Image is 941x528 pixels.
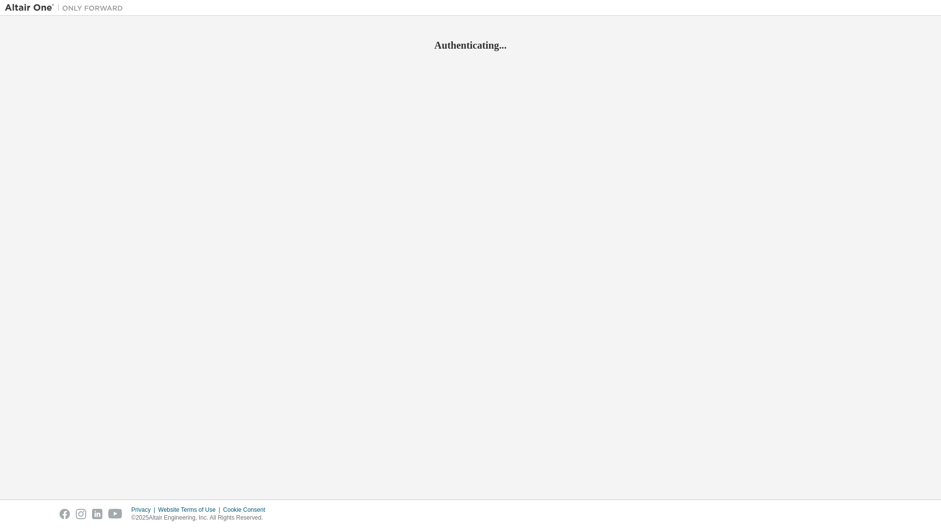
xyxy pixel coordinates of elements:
[60,509,70,519] img: facebook.svg
[131,514,271,522] p: © 2025 Altair Engineering, Inc. All Rights Reserved.
[5,39,936,52] h2: Authenticating...
[108,509,123,519] img: youtube.svg
[131,506,158,514] div: Privacy
[76,509,86,519] img: instagram.svg
[92,509,102,519] img: linkedin.svg
[5,3,128,13] img: Altair One
[158,506,223,514] div: Website Terms of Use
[223,506,271,514] div: Cookie Consent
